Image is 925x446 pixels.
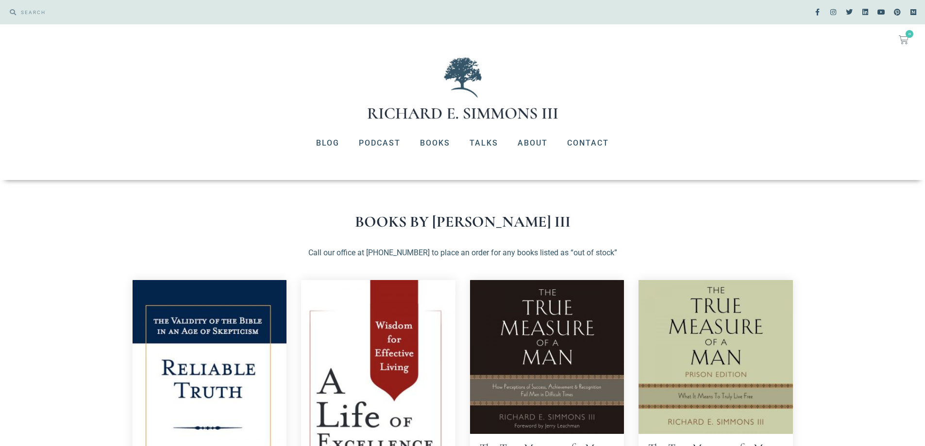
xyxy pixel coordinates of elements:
a: Books [410,131,460,156]
img: The True Measure of a Man - Audiobook [470,280,624,434]
a: Blog [306,131,349,156]
a: Talks [460,131,508,156]
a: Contact [557,131,619,156]
img: The True Measure of a Man - Prison Edition - Audiobook [639,280,793,434]
a: Podcast [349,131,410,156]
a: About [508,131,557,156]
h1: Books by [PERSON_NAME] III [133,214,793,230]
a: 0 [887,29,920,50]
span: 0 [906,30,913,38]
p: Call our office at [PHONE_NUMBER] to place an order for any books listed as “out of stock” [133,247,793,259]
input: SEARCH [16,5,458,19]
